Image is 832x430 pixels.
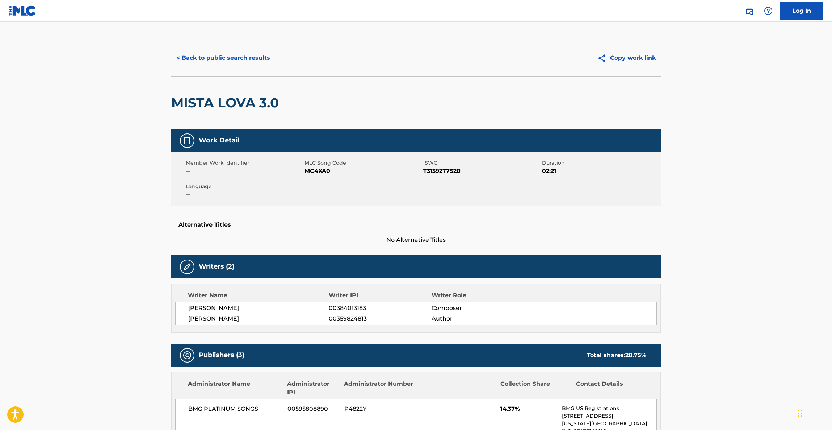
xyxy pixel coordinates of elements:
[576,380,646,397] div: Contact Details
[329,304,432,313] span: 00384013183
[171,236,661,244] span: No Alternative Titles
[329,314,432,323] span: 00359824813
[745,7,754,15] img: search
[597,54,610,63] img: Copy work link
[500,380,571,397] div: Collection Share
[780,2,823,20] a: Log In
[304,159,421,167] span: MLC Song Code
[592,49,661,67] button: Copy work link
[171,49,275,67] button: < Back to public search results
[188,304,329,313] span: [PERSON_NAME]
[171,95,282,111] h2: MISTA LOVA 3.0
[562,405,656,412] p: BMG US Registrations
[183,262,192,271] img: Writers
[199,262,234,271] h5: Writers (2)
[500,405,556,413] span: 14.37%
[183,136,192,145] img: Work Detail
[186,183,303,190] span: Language
[542,159,659,167] span: Duration
[761,4,776,18] div: Help
[186,190,303,199] span: --
[188,380,282,397] div: Administrator Name
[432,291,525,300] div: Writer Role
[542,167,659,175] span: 02:21
[344,380,414,397] div: Administrator Number
[287,405,339,413] span: 00595808890
[287,380,339,397] div: Administrator IPI
[562,412,656,420] p: [STREET_ADDRESS]
[186,159,303,167] span: Member Work Identifier
[423,167,540,175] span: T3139277520
[798,402,802,424] div: Drag
[764,7,773,15] img: help
[188,314,329,323] span: [PERSON_NAME]
[178,221,654,228] h5: Alternative Titles
[432,314,525,323] span: Author
[796,395,832,430] iframe: Chat Widget
[344,405,415,413] span: P4822Y
[183,351,192,360] img: Publishers
[188,405,282,413] span: BMG PLATINUM SONGS
[199,351,244,359] h5: Publishers (3)
[186,167,303,175] span: --
[188,291,329,300] div: Writer Name
[304,167,421,175] span: MC4XA0
[423,159,540,167] span: ISWC
[199,136,239,145] h5: Work Detail
[432,304,525,313] span: Composer
[742,4,757,18] a: Public Search
[625,352,646,359] span: 28.75 %
[9,5,37,16] img: MLC Logo
[587,351,646,360] div: Total shares:
[329,291,432,300] div: Writer IPI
